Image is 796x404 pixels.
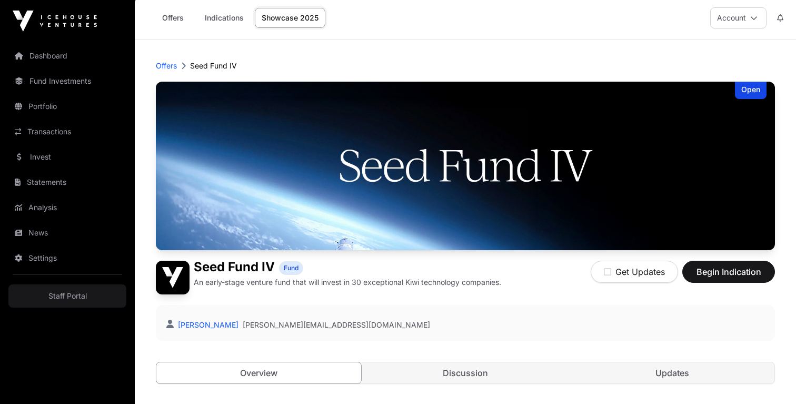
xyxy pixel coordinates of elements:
[198,8,251,28] a: Indications
[156,82,775,250] img: Seed Fund IV
[190,61,237,71] p: Seed Fund IV
[8,70,126,93] a: Fund Investments
[710,7,767,28] button: Account
[743,353,796,404] iframe: Chat Widget
[8,120,126,143] a: Transactions
[682,261,775,283] button: Begin Indication
[591,261,678,283] button: Get Updates
[682,271,775,282] a: Begin Indication
[8,284,126,308] a: Staff Portal
[8,145,126,169] a: Invest
[156,61,177,71] a: Offers
[152,8,194,28] a: Offers
[156,362,362,384] a: Overview
[8,171,126,194] a: Statements
[194,277,501,288] p: An early-stage venture fund that will invest in 30 exceptional Kiwi technology companies.
[735,82,767,99] div: Open
[284,264,299,272] span: Fund
[156,362,774,383] nav: Tabs
[13,11,97,32] img: Icehouse Ventures Logo
[695,265,762,278] span: Begin Indication
[194,261,275,275] h1: Seed Fund IV
[8,196,126,219] a: Analysis
[156,261,190,294] img: Seed Fund IV
[8,44,126,67] a: Dashboard
[176,320,238,329] a: [PERSON_NAME]
[8,221,126,244] a: News
[363,362,568,383] a: Discussion
[8,95,126,118] a: Portfolio
[255,8,325,28] a: Showcase 2025
[8,247,126,270] a: Settings
[243,320,430,330] a: [PERSON_NAME][EMAIL_ADDRESS][DOMAIN_NAME]
[570,362,774,383] a: Updates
